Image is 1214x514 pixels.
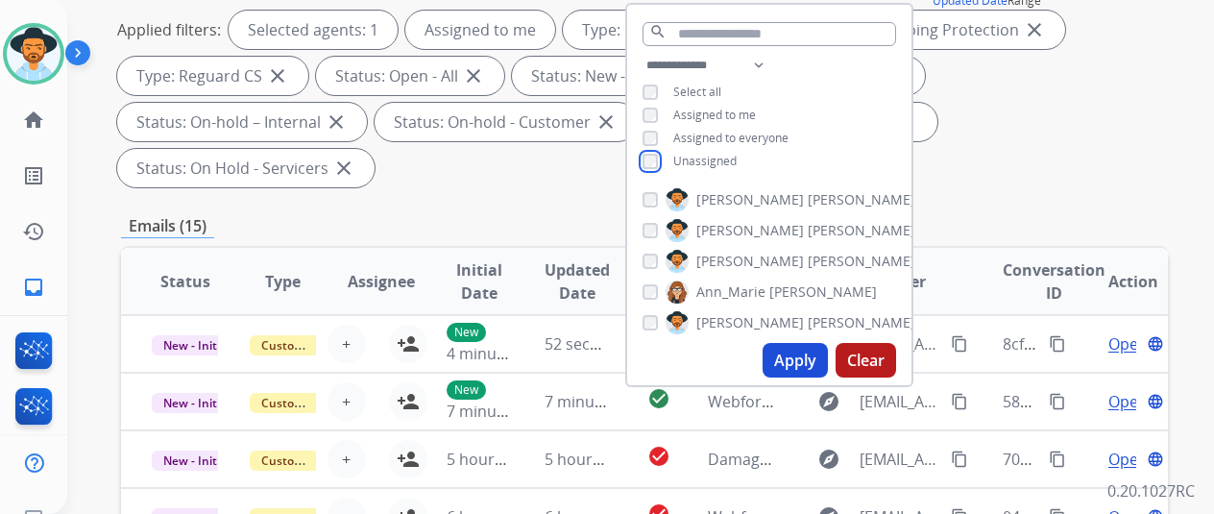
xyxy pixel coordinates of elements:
span: Open [1108,448,1148,471]
div: Status: New - Initial [512,57,715,95]
mat-icon: content_copy [1049,451,1066,468]
mat-icon: content_copy [951,335,968,353]
th: Action [1070,248,1168,315]
span: New - Initial [152,335,241,355]
button: Clear [836,343,896,378]
div: Type: Shipping Protection [813,11,1065,49]
span: Assignee [348,270,415,293]
span: [PERSON_NAME] [808,313,915,332]
mat-icon: list_alt [22,164,45,187]
mat-icon: content_copy [951,451,968,468]
p: Emails (15) [121,214,214,238]
span: Open [1108,390,1148,413]
span: [PERSON_NAME] [696,313,804,332]
p: Applied filters: [117,18,221,41]
mat-icon: close [325,110,348,134]
span: Initial Date [447,258,513,305]
mat-icon: content_copy [951,393,968,410]
div: Status: On-hold - Customer [375,103,637,141]
p: 0.20.1027RC [1107,479,1195,502]
mat-icon: person_add [397,332,420,355]
mat-icon: close [462,64,485,87]
span: [PERSON_NAME] [769,282,877,302]
div: Assigned to me [405,11,555,49]
span: Customer Support [250,393,375,413]
span: New - Initial [152,451,241,471]
mat-icon: close [266,64,289,87]
button: + [328,382,366,421]
mat-icon: close [332,157,355,180]
mat-icon: person_add [397,390,420,413]
mat-icon: close [595,110,618,134]
div: Type: Customer Support [563,11,806,49]
mat-icon: close [1023,18,1046,41]
span: Updated Date [545,258,610,305]
img: avatar [7,27,61,81]
mat-icon: person_add [397,448,420,471]
mat-icon: check_circle [647,445,670,468]
button: Apply [763,343,828,378]
button: + [328,325,366,363]
mat-icon: content_copy [1049,335,1066,353]
span: Assigned to me [673,107,756,123]
mat-icon: language [1147,393,1164,410]
div: Status: On-hold – Internal [117,103,367,141]
mat-icon: content_copy [1049,393,1066,410]
div: Status: Open - All [316,57,504,95]
span: + [342,448,351,471]
span: Ann_Marie [696,282,765,302]
span: [PERSON_NAME] [808,221,915,240]
span: [PERSON_NAME] [808,252,915,271]
span: 5 hours ago [545,449,631,470]
span: Assigned to everyone [673,130,789,146]
div: Type: Reguard CS [117,57,308,95]
span: 7 minutes ago [447,401,549,422]
div: Selected agents: 1 [229,11,398,49]
p: New [447,323,486,342]
mat-icon: language [1147,335,1164,353]
mat-icon: check_circle [647,387,670,410]
span: Unassigned [673,153,737,169]
span: [EMAIL_ADDRESS][DOMAIN_NAME] [860,448,939,471]
mat-icon: home [22,109,45,132]
mat-icon: explore [817,390,840,413]
mat-icon: explore [817,448,840,471]
span: [PERSON_NAME] [808,190,915,209]
span: Status [160,270,210,293]
span: Webform from [EMAIL_ADDRESS][DOMAIN_NAME] on [DATE] [708,391,1143,412]
span: New - Initial [152,393,241,413]
span: [PERSON_NAME] [696,190,804,209]
mat-icon: history [22,220,45,243]
span: + [342,390,351,413]
span: Open [1108,332,1148,355]
mat-icon: inbox [22,276,45,299]
span: [EMAIL_ADDRESS][DOMAIN_NAME] [860,390,939,413]
span: 4 minutes ago [447,343,549,364]
span: 7 minutes ago [545,391,647,412]
mat-icon: search [649,23,667,40]
span: [PERSON_NAME] [696,221,804,240]
span: Conversation ID [1003,258,1105,305]
span: Customer Support [250,335,375,355]
button: + [328,440,366,478]
p: New [447,380,486,400]
span: [PERSON_NAME] [696,252,804,271]
div: Status: On Hold - Servicers [117,149,375,187]
span: Select all [673,84,721,100]
mat-icon: language [1147,451,1164,468]
span: Customer Support [250,451,375,471]
span: 5 hours ago [447,449,533,470]
span: + [342,332,351,355]
span: 52 seconds ago [545,333,657,355]
span: Damaged Tailgate [708,449,838,470]
span: Type [265,270,301,293]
